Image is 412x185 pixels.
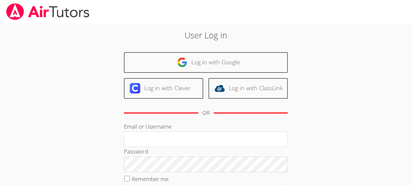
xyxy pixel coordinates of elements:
[130,83,140,93] img: clever-logo-6eab21bc6e7a338710f1a6ff85c0baf02591cd810cc4098c63d3a4b26e2feb20.svg
[95,29,317,41] h2: User Log in
[202,108,210,118] div: OR
[214,83,225,93] img: classlink-logo-d6bb404cc1216ec64c9a2012d9dc4662098be43eaf13dc465df04b49fa7ab582.svg
[177,57,187,68] img: google-logo-50288ca7cdecda66e5e0955fdab243c47b7ad437acaf1139b6f446037453330a.svg
[124,78,203,99] a: Log in with Clever
[124,123,171,130] label: Email or Username
[208,78,288,99] a: Log in with ClassLink
[124,148,148,155] label: Password
[6,3,90,20] img: airtutors_banner-c4298cdbf04f3fff15de1276eac7730deb9818008684d7c2e4769d2f7ddbe033.png
[124,52,288,73] a: Log in with Google
[132,175,168,183] label: Remember me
